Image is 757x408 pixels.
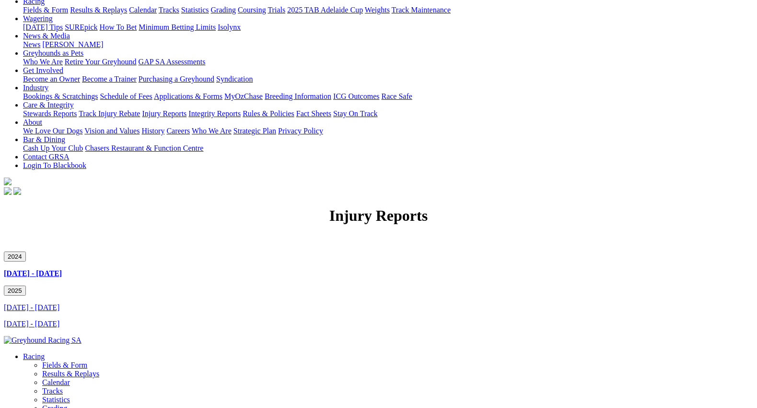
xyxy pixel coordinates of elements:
a: Calendar [42,378,70,386]
a: MyOzChase [224,92,263,100]
a: Isolynx [218,23,241,31]
a: We Love Our Dogs [23,127,82,135]
a: Tracks [159,6,179,14]
a: News & Media [23,32,70,40]
div: Bar & Dining [23,144,753,153]
a: Race Safe [381,92,412,100]
a: Fact Sheets [296,109,331,118]
a: Privacy Policy [278,127,323,135]
a: About [23,118,42,126]
a: [DATE] - [DATE] [4,320,59,328]
a: Contact GRSA [23,153,69,161]
div: About [23,127,753,135]
div: Wagering [23,23,753,32]
a: Syndication [216,75,253,83]
a: Vision and Values [84,127,140,135]
a: 2025 TAB Adelaide Cup [287,6,363,14]
a: Results & Replays [70,6,127,14]
button: 2024 [4,252,26,262]
img: logo-grsa-white.png [4,178,12,185]
a: Fields & Form [42,361,87,369]
div: Get Involved [23,75,753,84]
a: Rules & Policies [243,109,294,118]
a: Stay On Track [333,109,377,118]
a: [DATE] - [DATE] [4,269,62,277]
div: Greyhounds as Pets [23,58,753,66]
a: Bar & Dining [23,135,65,144]
a: Stewards Reports [23,109,77,118]
a: Injury Reports [142,109,186,118]
a: [PERSON_NAME] [42,40,103,48]
a: Tracks [42,387,63,395]
a: ICG Outcomes [333,92,379,100]
a: Grading [211,6,236,14]
img: Greyhound Racing SA [4,336,82,345]
a: Who We Are [23,58,63,66]
a: Statistics [42,396,70,404]
a: Integrity Reports [188,109,241,118]
a: History [141,127,164,135]
a: Applications & Forms [154,92,222,100]
a: Weights [365,6,390,14]
a: Care & Integrity [23,101,74,109]
a: Results & Replays [42,370,99,378]
a: Coursing [238,6,266,14]
strong: Injury Reports [329,207,428,224]
img: twitter.svg [13,187,21,195]
a: Login To Blackbook [23,161,86,169]
a: Strategic Plan [233,127,276,135]
div: Racing [23,6,753,14]
a: Trials [268,6,285,14]
a: Racing [23,352,45,360]
div: Care & Integrity [23,109,753,118]
a: Track Injury Rebate [79,109,140,118]
a: [DATE] - [DATE] [4,303,59,312]
a: Fields & Form [23,6,68,14]
a: Chasers Restaurant & Function Centre [85,144,203,152]
a: Who We Are [192,127,232,135]
a: How To Bet [100,23,137,31]
a: Calendar [129,6,157,14]
a: Cash Up Your Club [23,144,83,152]
a: Minimum Betting Limits [139,23,216,31]
a: Become a Trainer [82,75,137,83]
a: SUREpick [65,23,97,31]
a: Greyhounds as Pets [23,49,83,57]
img: facebook.svg [4,187,12,195]
a: Get Involved [23,66,63,74]
a: Track Maintenance [392,6,451,14]
a: [DATE] Tips [23,23,63,31]
div: News & Media [23,40,753,49]
a: Wagering [23,14,53,23]
a: Become an Owner [23,75,80,83]
button: 2025 [4,286,26,296]
a: Breeding Information [265,92,331,100]
a: Industry [23,84,48,92]
a: Schedule of Fees [100,92,152,100]
a: Retire Your Greyhound [65,58,137,66]
div: Industry [23,92,753,101]
a: Purchasing a Greyhound [139,75,214,83]
a: Statistics [181,6,209,14]
a: Bookings & Scratchings [23,92,98,100]
a: GAP SA Assessments [139,58,206,66]
a: News [23,40,40,48]
a: Careers [166,127,190,135]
